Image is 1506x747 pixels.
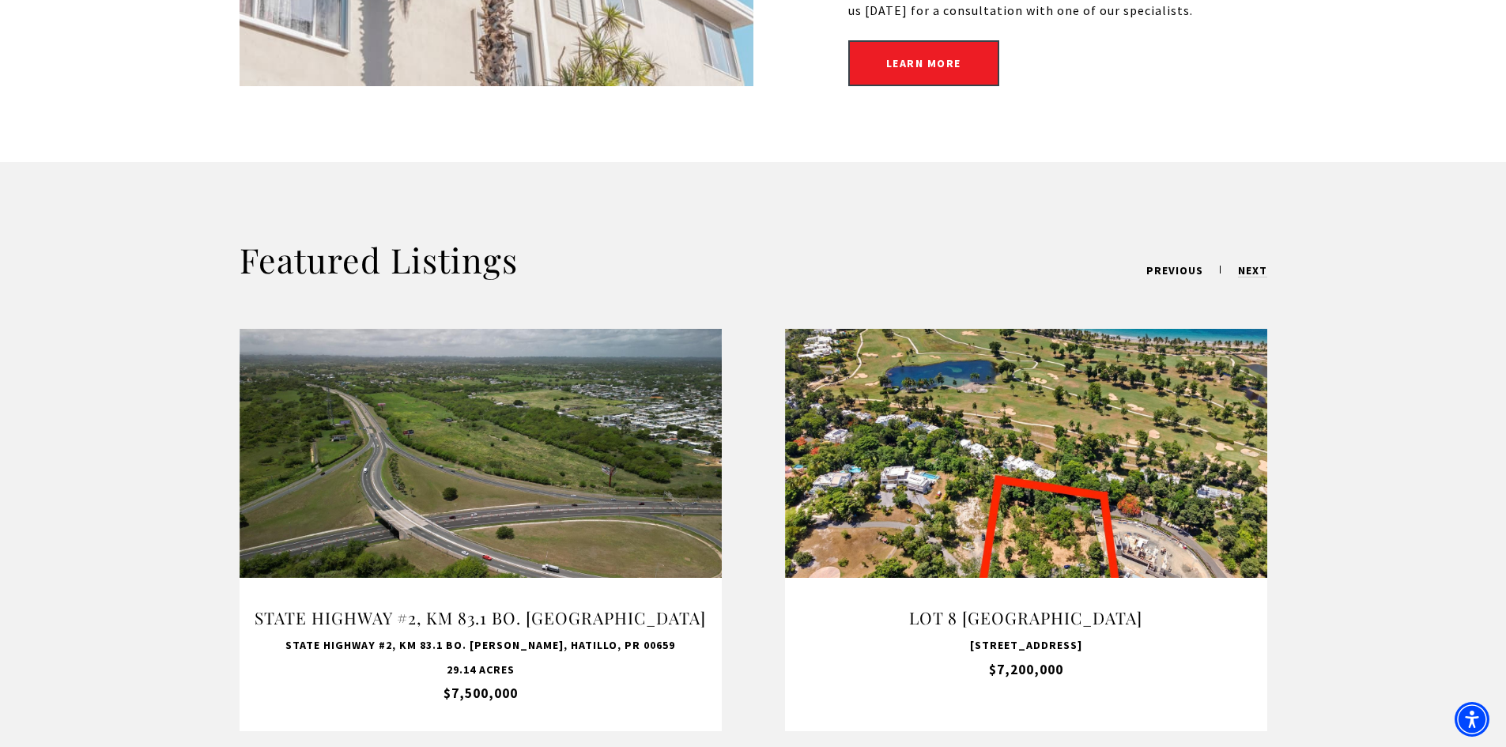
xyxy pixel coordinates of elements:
[240,238,518,282] h2: Featured Listings
[1238,263,1267,277] span: next
[1146,263,1203,277] span: previous
[1455,702,1489,737] div: Accessibility Menu
[848,40,999,86] a: Learn More Puerto Rico Real Estate's Most Trusted Team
